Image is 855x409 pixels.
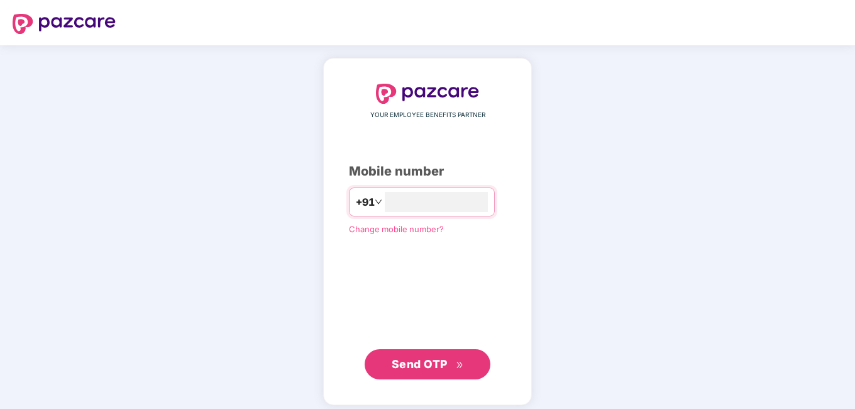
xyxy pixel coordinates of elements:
span: YOUR EMPLOYEE BENEFITS PARTNER [370,110,485,120]
img: logo [13,14,116,34]
span: double-right [456,361,464,369]
span: +91 [356,194,375,210]
span: down [375,198,382,206]
div: Mobile number [349,162,506,181]
a: Change mobile number? [349,224,444,234]
img: logo [376,84,479,104]
span: Send OTP [392,357,448,371]
button: Send OTPdouble-right [365,349,490,379]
